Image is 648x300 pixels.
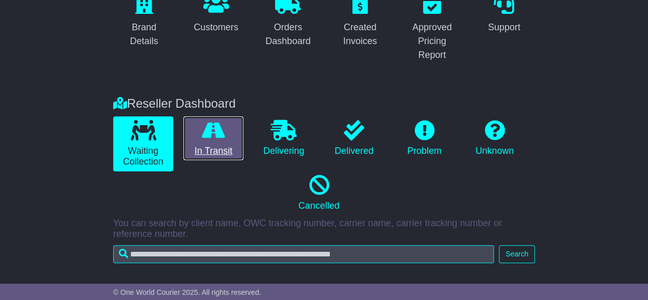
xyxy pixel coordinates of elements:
a: Cancelled [113,171,525,215]
a: Delivering [254,116,313,161]
div: Customers [194,21,238,34]
p: You can search by client name, OWC tracking number, carrier name, carrier tracking number or refe... [113,218,535,240]
button: Search [499,245,535,263]
div: Reseller Dashboard [108,96,540,111]
a: In Transit [183,116,243,161]
div: Created Invoices [336,21,385,48]
a: Delivered [324,116,384,161]
div: Orders Dashboard [264,21,312,48]
a: Unknown [465,116,525,161]
a: Waiting Collection [113,116,173,171]
span: © One World Courier 2025. All rights reserved. [113,288,261,296]
div: Brand Details [120,21,169,48]
div: Support [488,21,520,34]
a: Problem [394,116,454,161]
div: Approved Pricing Report [408,21,456,62]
